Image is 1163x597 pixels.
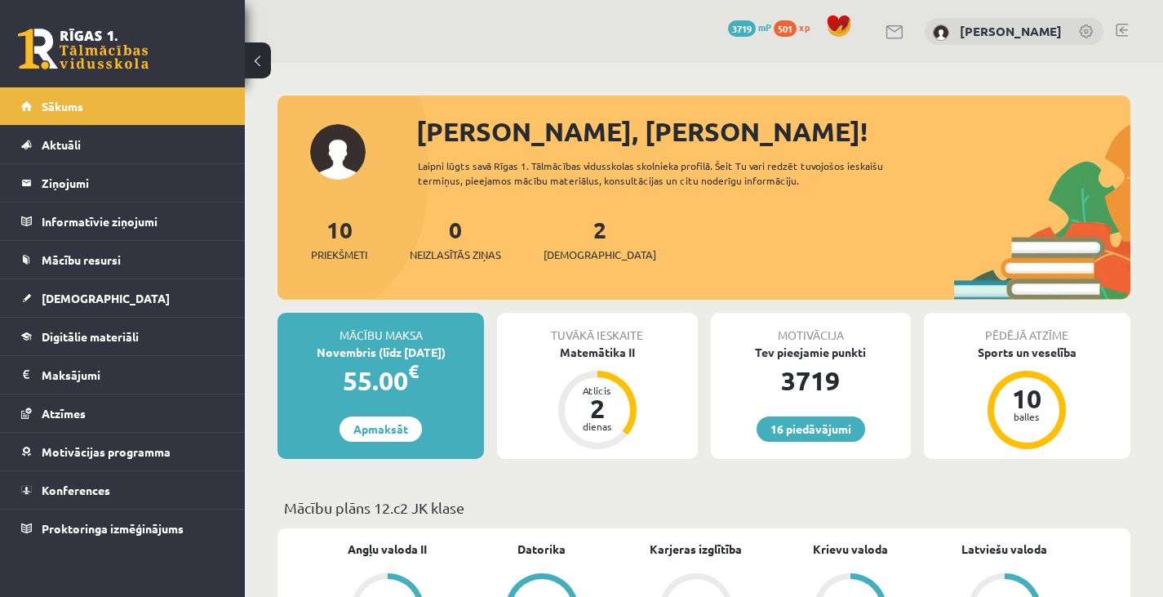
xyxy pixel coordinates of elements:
[711,361,911,400] div: 3719
[277,313,484,344] div: Mācību maksa
[933,25,949,41] img: Nikoletta Nikolajenko
[711,313,911,344] div: Motivācija
[21,510,224,547] a: Proktoringa izmēģinājums
[21,164,224,202] a: Ziņojumi
[277,344,484,361] div: Novembris (līdz [DATE])
[21,356,224,394] a: Maksājumi
[924,344,1130,452] a: Sports un veselība 10 balles
[18,29,149,69] a: Rīgas 1. Tālmācības vidusskola
[544,247,656,263] span: [DEMOGRAPHIC_DATA]
[42,99,83,114] span: Sākums
[774,20,818,33] a: 501 xp
[21,394,224,432] a: Atzīmes
[42,483,110,497] span: Konferences
[311,215,367,263] a: 10Priekšmeti
[42,521,184,536] span: Proktoringa izmēģinājums
[813,541,888,558] a: Krievu valoda
[42,252,121,267] span: Mācību resursi
[42,203,224,240] legend: Informatīvie ziņojumi
[497,344,697,452] a: Matemātika II Atlicis 2 dienas
[42,444,171,459] span: Motivācijas programma
[21,241,224,278] a: Mācību resursi
[497,313,697,344] div: Tuvākā ieskaite
[728,20,756,37] span: 3719
[21,279,224,317] a: [DEMOGRAPHIC_DATA]
[340,417,422,442] a: Apmaksāt
[21,203,224,240] a: Informatīvie ziņojumi
[650,541,742,558] a: Karjeras izglītība
[42,164,224,202] legend: Ziņojumi
[924,344,1130,361] div: Sports un veselība
[573,385,622,395] div: Atlicis
[410,247,501,263] span: Neizlasītās ziņas
[21,318,224,355] a: Digitālie materiāli
[418,158,930,188] div: Laipni lūgts savā Rīgas 1. Tālmācības vidusskolas skolnieka profilā. Šeit Tu vari redzēt tuvojošo...
[410,215,501,263] a: 0Neizlasītās ziņas
[544,215,656,263] a: 2[DEMOGRAPHIC_DATA]
[774,20,797,37] span: 501
[21,471,224,509] a: Konferences
[42,356,224,394] legend: Maksājumi
[277,361,484,400] div: 55.00
[758,20,771,33] span: mP
[42,137,81,152] span: Aktuāli
[924,313,1130,344] div: Pēdējā atzīme
[21,87,224,125] a: Sākums
[42,406,86,421] span: Atzīmes
[21,126,224,163] a: Aktuāli
[799,20,810,33] span: xp
[1002,412,1051,421] div: balles
[497,344,697,361] div: Matemātika II
[961,541,1047,558] a: Latviešu valoda
[573,421,622,431] div: dienas
[21,433,224,470] a: Motivācijas programma
[42,329,139,344] span: Digitālie materiāli
[416,112,1130,151] div: [PERSON_NAME], [PERSON_NAME]!
[757,417,865,442] a: 16 piedāvājumi
[42,291,170,305] span: [DEMOGRAPHIC_DATA]
[517,541,566,558] a: Datorika
[960,23,1062,39] a: [PERSON_NAME]
[311,247,367,263] span: Priekšmeti
[728,20,771,33] a: 3719 mP
[348,541,427,558] a: Angļu valoda II
[573,395,622,421] div: 2
[711,344,911,361] div: Tev pieejamie punkti
[284,497,1124,519] p: Mācību plāns 12.c2 JK klase
[1002,385,1051,412] div: 10
[408,359,419,383] span: €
